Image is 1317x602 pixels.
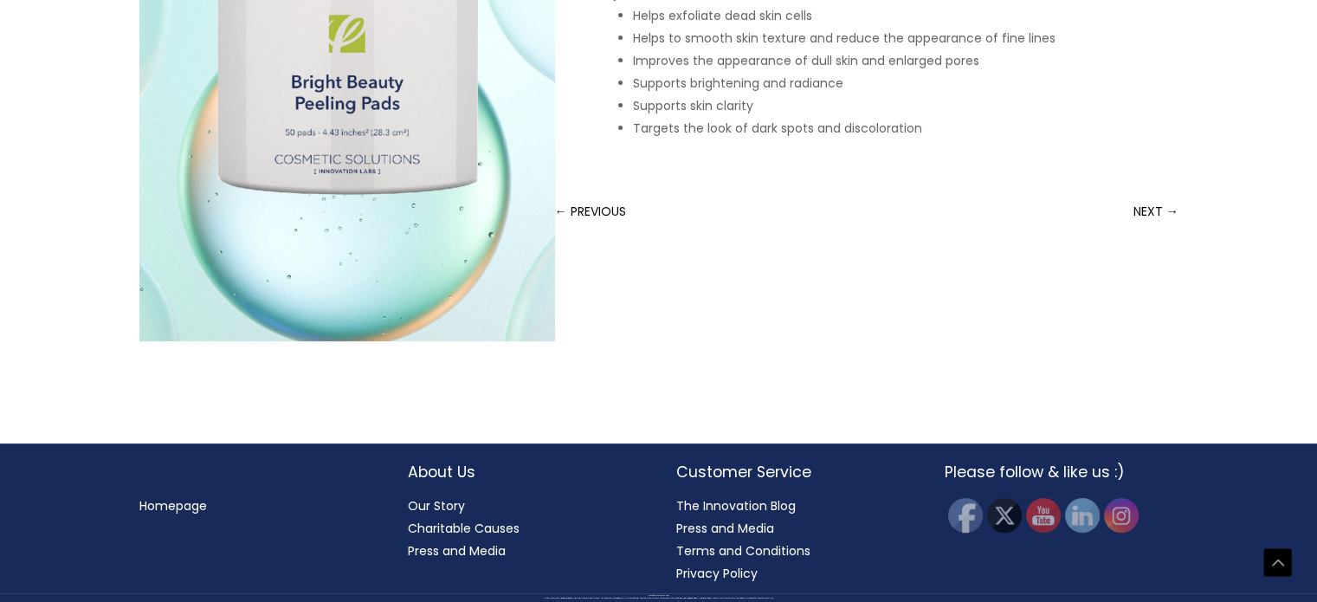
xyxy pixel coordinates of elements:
[408,495,642,562] nav: About Us
[676,495,910,585] nav: Customer Service
[633,4,1178,27] li: Helps exfoliate dead skin cells
[1133,194,1178,229] a: NEXT →
[676,520,774,537] a: Press and Media
[676,461,910,483] h2: Customer Service
[633,117,1178,139] li: Targets the look of dark spots and discoloration
[30,595,1287,597] div: Copyright © 2025
[408,520,520,537] a: Charitable Causes
[408,497,465,515] a: Our Story
[408,542,506,560] a: Press and Media
[948,498,983,533] img: Facebook
[658,595,669,596] span: Cosmetic Solutions
[633,27,1178,49] li: Helps to smooth skin texture and reduce the appearance of fine lines
[633,72,1178,94] li: Supports brightening and radiance
[633,49,1178,72] li: Improves the appearance of dull skin and enlarged pores
[676,542,810,560] a: Terms and Conditions
[633,94,1178,117] li: Supports skin clarity
[676,497,796,515] a: The Innovation Blog
[139,497,207,515] a: Homepage
[987,498,1022,533] img: Twitter
[945,461,1178,483] h2: Please follow & like us :)
[139,495,373,517] nav: Menu
[30,598,1287,599] div: All material on this Website, including design, text, images, logos and sounds, are owned by Cosm...
[676,565,758,582] a: Privacy Policy
[555,194,626,229] a: ← PREVIOUS
[408,461,642,483] h2: About Us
